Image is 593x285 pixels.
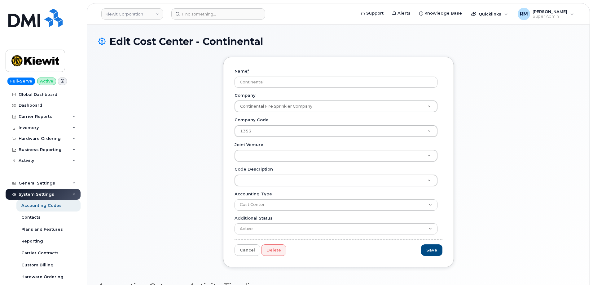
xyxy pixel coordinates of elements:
a: 1353 [235,126,437,137]
label: Code Description [235,166,273,172]
abbr: required [248,69,249,73]
label: Accounting Type [235,191,272,197]
input: Save [421,244,442,256]
label: Name [235,68,249,74]
a: Cancel [235,244,260,256]
h1: Edit Cost Center - Continental [98,36,578,47]
label: Additional Status [235,215,273,221]
label: Joint Venture [235,142,263,148]
a: Delete [261,244,286,256]
label: Company Code [235,117,269,123]
span: Continental Fire Sprinkler Company [240,104,312,109]
label: Company [235,92,256,98]
span: 1353 [240,129,251,133]
a: Continental Fire Sprinkler Company [235,101,437,112]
